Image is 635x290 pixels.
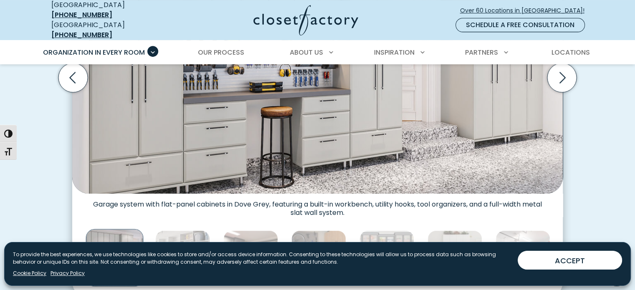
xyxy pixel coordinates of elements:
[455,18,585,32] a: Schedule a Free Consultation
[51,270,85,277] a: Privacy Policy
[544,60,580,96] button: Next slide
[465,48,498,57] span: Partners
[51,30,112,40] a: [PHONE_NUMBER]
[37,41,598,64] nav: Primary Menu
[86,229,144,287] img: Garage system with flat-panel cabinets in Dove Grey, featuring a built-in workbench, utility hook...
[55,60,91,96] button: Previous slide
[51,10,112,20] a: [PHONE_NUMBER]
[551,48,589,57] span: Locations
[291,230,346,285] img: Warm wood-toned garage storage with bikes mounted on slat wall panels and cabinetry organizing he...
[460,3,592,18] a: Over 60 Locations in [GEOGRAPHIC_DATA]!
[13,270,46,277] a: Cookie Policy
[43,48,145,57] span: Organization in Every Room
[155,230,210,285] img: Garage wall with full-height white cabinetry, open cubbies
[51,20,172,40] div: [GEOGRAPHIC_DATA]
[496,230,550,285] img: Luxury sports garage with high-gloss red cabinetry, gray base drawers, and vertical bike racks
[223,230,278,285] img: Custom garage slatwall organizer for bikes, surf boards, and tools
[253,5,358,35] img: Closet Factory Logo
[72,194,563,217] figcaption: Garage system with flat-panel cabinets in Dove Grey, featuring a built-in workbench, utility hook...
[374,48,415,57] span: Inspiration
[518,251,622,270] button: ACCEPT
[359,230,414,285] img: Sophisticated gray garage cabinetry system with a refrigerator, overhead frosted glass cabinets, ...
[13,251,511,266] p: To provide the best experiences, we use technologies like cookies to store and/or access device i...
[290,48,323,57] span: About Us
[428,230,482,285] img: Garage with white cabinetry with integrated handles, slatwall system for garden tools and power e...
[460,6,591,15] span: Over 60 Locations in [GEOGRAPHIC_DATA]!
[198,48,244,57] span: Our Process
